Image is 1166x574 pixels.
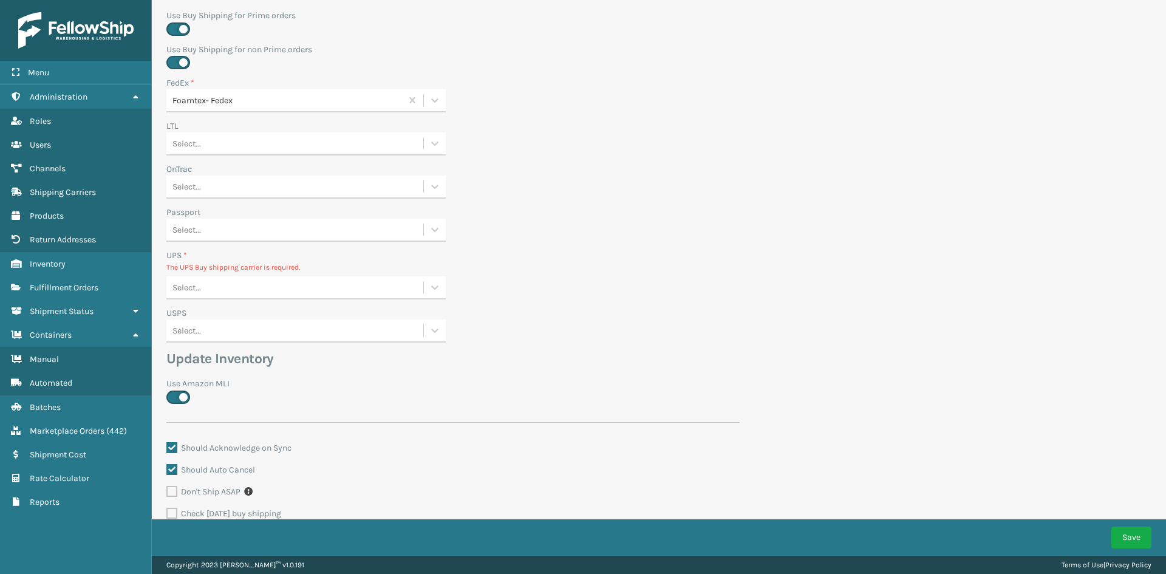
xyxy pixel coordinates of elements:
label: Use Amazon MLI [166,377,740,390]
a: Terms of Use [1062,561,1103,569]
span: Manual [30,354,59,364]
p: The UPS Buy shipping carrier is required. [166,262,446,273]
label: Passport [166,206,200,219]
span: ( 442 ) [106,426,127,436]
p: Copyright 2023 [PERSON_NAME]™ v 1.0.191 [166,556,304,574]
span: Containers [30,330,72,340]
label: Should Acknowledge on Sync [166,443,291,453]
label: USPS [166,307,186,319]
span: Reports [30,497,60,507]
label: Use Buy Shipping for Prime orders [166,9,740,22]
div: Select... [172,281,201,294]
span: Products [30,211,64,221]
span: Return Addresses [30,234,96,245]
h3: Update Inventory [166,350,740,368]
div: | [1062,556,1151,574]
span: Rate Calculator [30,473,89,483]
span: Batches [30,402,61,412]
span: Menu [28,67,49,78]
div: Select... [172,137,201,150]
span: Users [30,140,51,150]
label: OnTrac [166,163,192,176]
span: Shipping Carriers [30,187,96,197]
button: Save [1111,527,1151,548]
label: UPS [166,249,187,262]
span: Marketplace Orders [30,426,104,436]
label: Should Auto Cancel [166,465,255,475]
label: Check [DATE] buy shipping [166,508,281,519]
span: Shipment Cost [30,449,86,460]
span: Roles [30,116,51,126]
div: Select... [172,224,201,236]
img: logo [18,12,134,49]
span: Fulfillment Orders [30,282,98,293]
label: Don't Ship ASAP [166,487,240,497]
div: Foamtex- Fedex [172,94,403,107]
span: Inventory [30,259,66,269]
span: Shipment Status [30,306,94,316]
label: Use Buy Shipping for non Prime orders [166,43,740,56]
label: FedEx [166,77,194,89]
div: Select... [172,180,201,193]
label: LTL [166,120,179,132]
div: Select... [172,324,201,337]
span: Channels [30,163,66,174]
span: Administration [30,92,87,102]
a: Privacy Policy [1105,561,1151,569]
span: Automated [30,378,72,388]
